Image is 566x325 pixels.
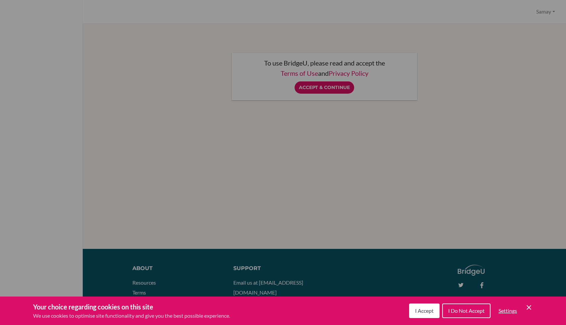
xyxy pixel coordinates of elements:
[409,303,440,318] button: I Accept
[498,307,517,314] span: Settings
[33,312,230,320] p: We use cookies to optimise site functionality and give you the best possible experience.
[442,303,491,318] button: I Do Not Accept
[525,303,533,311] button: Save and close
[448,307,485,314] span: I Do Not Accept
[415,307,434,314] span: I Accept
[33,302,230,312] h3: Your choice regarding cookies on this site
[493,304,522,317] button: Settings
